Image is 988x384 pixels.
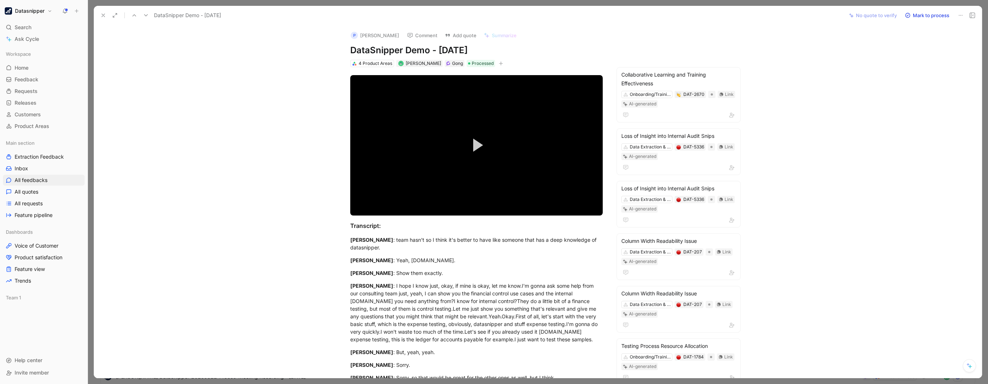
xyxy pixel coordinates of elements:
[492,32,517,39] span: Summarize
[3,6,54,16] button: DatasnipperDatasnipper
[629,310,656,318] div: AI-generated
[724,353,733,361] div: Link
[621,342,736,350] div: Testing Process Resource Allocation
[350,374,603,381] div: : Sorry, so that would be great for the other ones as well, but I think.
[676,355,681,360] img: 🔴
[629,153,656,160] div: AI-generated
[15,357,42,363] span: Help center
[629,363,656,370] div: AI-generated
[15,254,62,261] span: Product satisfaction
[350,237,393,243] mark: [PERSON_NAME]
[15,212,53,219] span: Feature pipeline
[629,100,656,108] div: AI-generated
[350,283,393,289] mark: [PERSON_NAME]
[15,76,38,83] span: Feedback
[722,301,731,308] div: Link
[725,91,734,98] div: Link
[351,32,358,39] div: P
[3,226,85,237] div: Dashboards
[676,303,681,307] img: 🔴
[15,369,49,376] span: Invite member
[630,196,671,203] div: Data Extraction & Snipping
[676,144,681,150] button: 🔴
[3,355,85,366] div: Help center
[3,49,85,59] div: Workspace
[676,302,681,307] button: 🔴
[722,248,731,256] div: Link
[3,137,85,148] div: Main section
[630,143,671,151] div: Data Extraction & Snipping
[350,44,603,56] h1: DataSnipper Demo - [DATE]
[347,30,402,41] button: P[PERSON_NAME]
[3,264,85,275] a: Feature view
[6,50,31,58] span: Workspace
[350,256,603,264] div: : Yeah, [DOMAIN_NAME].
[3,74,85,85] a: Feedback
[350,269,603,277] div: : Show them exactly.
[3,121,85,132] a: Product Areas
[846,10,900,20] button: No quote to verify
[629,258,656,265] div: AI-generated
[683,353,704,361] div: DAT-1784
[350,349,393,355] mark: [PERSON_NAME]
[350,236,603,251] div: : team hasn't so I think it's better to have like someone that has a deep knowledge of datasnipper.
[15,23,31,32] span: Search
[676,197,681,202] button: 🔴
[3,186,85,197] a: All quotes
[3,151,85,162] a: Extraction Feedback
[3,109,85,120] a: Customers
[399,62,403,66] img: avatar
[3,210,85,221] a: Feature pipeline
[350,362,393,368] mark: [PERSON_NAME]
[350,375,393,381] mark: [PERSON_NAME]
[467,60,495,67] div: Processed
[3,86,85,97] a: Requests
[3,240,85,251] a: Voice of Customer
[676,198,681,202] img: 🔴
[630,91,671,98] div: Onboarding/Training/Support
[15,99,36,106] span: Releases
[676,250,681,255] img: 🔴
[452,60,463,67] div: Gong
[6,228,33,236] span: Dashboards
[630,248,671,256] div: Data Extraction & Snipping
[630,353,671,361] div: Onboarding/Training/Support
[154,11,221,20] span: DataSnipper Demo - [DATE]
[683,301,702,308] div: DAT-207
[676,249,681,255] button: 🔴
[481,30,520,40] button: Summarize
[676,354,681,360] button: 🔴
[621,132,736,140] div: Loss of Insight into Internal Audit Snips
[460,129,493,162] button: Play Video
[15,265,45,273] span: Feature view
[630,301,671,308] div: Data Extraction & Snipping
[3,292,85,305] div: Team 1
[472,60,494,67] span: Processed
[725,196,733,203] div: Link
[15,165,28,172] span: Inbox
[676,145,681,150] img: 🔴
[621,237,736,245] div: Column Width Readability Issue
[3,62,85,73] a: Home
[3,163,85,174] a: Inbox
[15,200,43,207] span: All requests
[350,221,603,230] div: Transcript:
[676,92,681,97] button: 👏
[3,252,85,263] a: Product satisfaction
[902,10,953,20] button: Mark to process
[621,184,736,193] div: Loss of Insight into Internal Audit Snips
[3,367,85,378] div: Invite member
[359,60,392,67] div: 4 Product Areas
[15,277,31,284] span: Trends
[350,361,603,369] div: : Sorry.
[5,7,12,15] img: Datasnipper
[15,35,39,43] span: Ask Cycle
[621,70,736,88] div: Collaborative Learning and Training Effectiveness
[350,282,603,343] div: : I hope I know just, okay, if mine is okay, let me know.I'm gonna ask some help from our consult...
[15,242,58,249] span: Voice of Customer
